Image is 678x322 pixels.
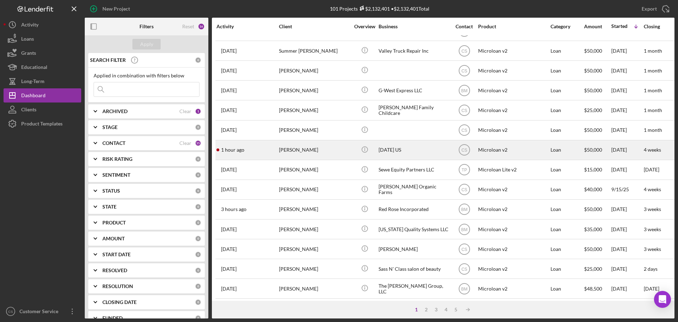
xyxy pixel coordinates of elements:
div: JSY Business Services LLC [379,299,449,318]
b: RESOLVED [102,268,127,273]
div: Product Templates [21,117,63,133]
div: [DATE] [611,41,643,60]
div: Summer [PERSON_NAME] [279,41,350,60]
div: 101 Projects • $2,132,401 Total [330,6,429,12]
time: 2025-09-15 03:26 [221,187,237,192]
div: [DATE] [611,279,643,298]
div: Business [379,24,449,29]
div: Category [551,24,583,29]
div: [DATE] [611,141,643,159]
text: CS [461,128,467,133]
span: $50,000 [584,246,602,252]
div: 0 [195,172,201,178]
div: Open Intercom Messenger [654,291,671,308]
div: Dashboard [21,88,46,104]
div: 0 [195,204,201,210]
time: 2025-09-26 18:41 [221,48,237,54]
div: Microloan v2 [478,259,549,278]
div: Activity [216,24,278,29]
div: 3 [431,307,441,312]
div: Loans [21,32,34,48]
div: Microloan v2 [478,240,549,258]
div: Loan [551,299,583,318]
time: 1 month [644,48,662,54]
div: [DATE] [611,160,643,179]
button: Export [635,2,674,16]
div: 0 [195,235,201,242]
span: $50,000 [584,206,602,212]
button: CSCustomer Service [4,304,81,318]
div: [PERSON_NAME] [379,240,449,258]
div: 0 [195,283,201,289]
text: CS [461,108,467,113]
time: 2025-08-26 17:34 [221,266,237,272]
div: Started [611,23,628,29]
div: Loan [551,81,583,100]
div: Microloan v2 [478,299,549,318]
div: Loan [551,101,583,119]
button: Product Templates [4,117,81,131]
div: The [PERSON_NAME] Group, LLC [379,279,449,298]
div: [PERSON_NAME] [279,61,350,80]
a: Loans [4,32,81,46]
div: Export [642,2,657,16]
div: [DATE] [611,220,643,239]
div: 2 [421,307,431,312]
div: 0 [195,188,201,194]
time: 1 month [644,68,662,74]
time: [DATE] [644,286,659,292]
time: 2025-10-03 18:21 [221,206,246,212]
b: CLOSING DATE [102,299,137,305]
div: Loan [551,160,583,179]
time: 2025-08-26 20:34 [221,286,237,292]
div: $2,132,401 [358,6,390,12]
div: [PERSON_NAME] [279,81,350,100]
div: Loan [551,200,583,219]
b: STAGE [102,124,118,130]
div: Amount [584,24,611,29]
time: 2025-09-25 18:42 [221,68,237,74]
div: [PERSON_NAME] [279,220,350,239]
div: 0 [195,315,201,321]
div: Microloan v2 [478,41,549,60]
div: G-West Express LLC [379,81,449,100]
div: Microloan v2 [478,220,549,239]
a: Educational [4,60,81,74]
b: CONTACT [102,140,125,146]
time: 2025-09-06 22:04 [221,246,237,252]
div: Loan [551,220,583,239]
div: 0 [195,57,201,63]
span: $35,000 [584,226,602,232]
time: 1 month [644,107,662,113]
time: 1 month [644,87,662,93]
time: 2025-09-19 00:30 [221,167,237,172]
a: Long-Term [4,74,81,88]
button: Apply [132,39,161,49]
div: Applied in combination with filters below [94,73,200,78]
div: Loan [551,121,583,140]
div: [PERSON_NAME] Family Childcare [379,101,449,119]
span: $25,000 [584,107,602,113]
div: 9/15/25 [611,180,643,199]
div: Microloan v2 [478,121,549,140]
time: 1 month [644,127,662,133]
div: Clear [179,140,191,146]
text: CS [461,148,467,153]
div: [PERSON_NAME] [279,279,350,298]
div: 5 [451,307,461,312]
div: Microloan v2 [478,101,549,119]
b: RESOLUTION [102,283,133,289]
time: 2025-09-29 21:00 [221,88,237,93]
button: Clients [4,103,81,117]
b: AMOUNT [102,236,125,241]
div: [PERSON_NAME] [279,141,350,159]
div: Valley Truck Repair Inc [379,41,449,60]
div: Microloan v2 [478,61,549,80]
div: 0 [195,156,201,162]
div: Microloan v2 [478,279,549,298]
div: Reset [182,24,194,29]
button: Grants [4,46,81,60]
